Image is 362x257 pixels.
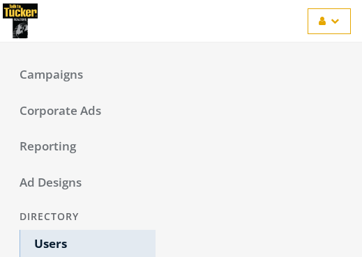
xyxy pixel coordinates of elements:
a: Ad Designs [6,169,156,198]
a: Corporate Ads [6,97,156,126]
div: Directory [6,204,156,230]
img: Adwerx [3,3,38,38]
a: Campaigns [6,61,156,90]
a: Reporting [6,132,156,162]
